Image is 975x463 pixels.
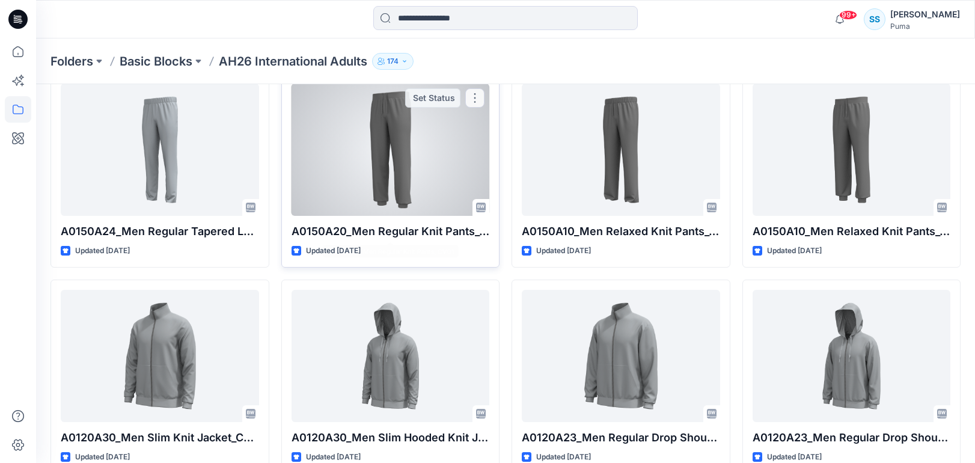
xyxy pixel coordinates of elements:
[536,245,591,257] p: Updated [DATE]
[522,290,720,422] a: A0120A23_Men Regular Drop Shoulder Knit Jacket_CV03
[61,84,259,216] a: A0150A24_Men Regular Tapered Leg Knit Pants_CV02
[522,223,720,240] p: A0150A10_Men Relaxed Knit Pants_CV-02
[75,245,130,257] p: Updated [DATE]
[306,245,361,257] p: Updated [DATE]
[292,290,490,422] a: A0120A30_Men Slim Hooded Knit Jacket_CV01
[292,223,490,240] p: A0150A20_Men Regular Knit Pants_CV01
[522,84,720,216] a: A0150A10_Men Relaxed Knit Pants_CV-02
[61,223,259,240] p: A0150A24_Men Regular Tapered Leg Knit Pants_CV02
[292,429,490,446] p: A0120A30_Men Slim Hooded Knit Jacket_CV01
[753,84,951,216] a: A0150A10_Men Relaxed Knit Pants_CV01
[753,290,951,422] a: A0120A23_Men Regular Drop Shoulder Hooded Knit Jacket_CV01
[839,10,857,20] span: 99+
[522,429,720,446] p: A0120A23_Men Regular Drop Shoulder Knit Jacket_CV03
[61,290,259,422] a: A0120A30_Men Slim Knit Jacket_CV03
[372,53,414,70] button: 174
[61,429,259,446] p: A0120A30_Men Slim Knit Jacket_CV03
[50,53,93,70] a: Folders
[219,53,367,70] p: AH26 International Adults
[890,7,960,22] div: [PERSON_NAME]
[387,55,399,68] p: 174
[753,223,951,240] p: A0150A10_Men Relaxed Knit Pants_CV01
[890,22,960,31] div: Puma
[120,53,192,70] a: Basic Blocks
[292,84,490,216] a: A0150A20_Men Regular Knit Pants_CV01
[864,8,885,30] div: SS
[767,245,822,257] p: Updated [DATE]
[753,429,951,446] p: A0120A23_Men Regular Drop Shoulder Hooded Knit Jacket_CV01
